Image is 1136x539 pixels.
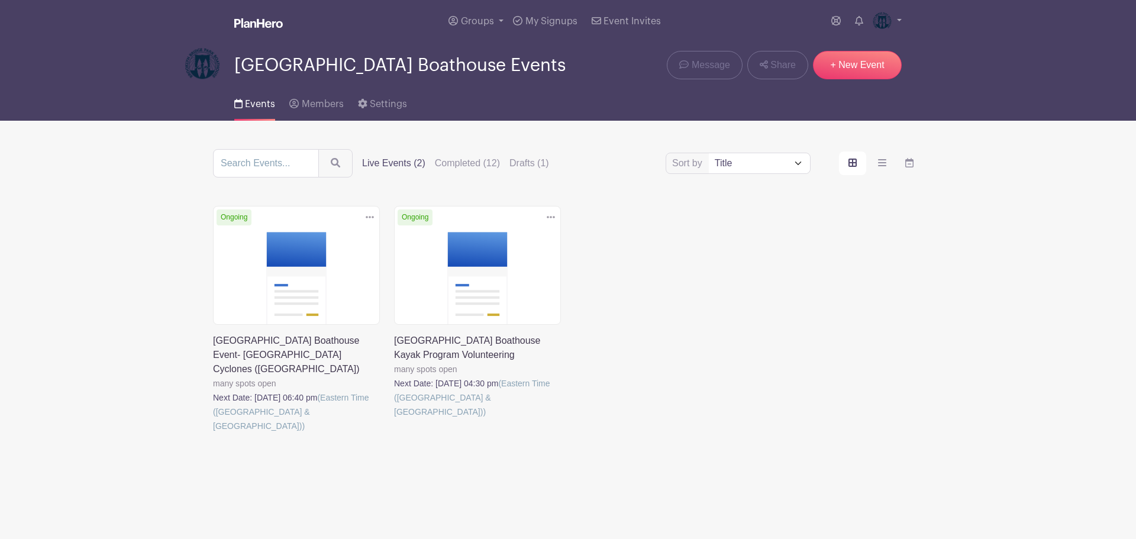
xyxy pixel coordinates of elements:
img: logo_white-6c42ec7e38ccf1d336a20a19083b03d10ae64f83f12c07503d8b9e83406b4c7d.svg [234,18,283,28]
input: Search Events... [213,149,319,177]
span: Members [302,99,344,109]
a: Members [289,83,343,121]
img: Logo-Title.png [873,12,892,31]
a: + New Event [813,51,902,79]
a: Settings [358,83,407,121]
a: Share [747,51,808,79]
div: filters [362,156,549,170]
label: Completed (12) [435,156,500,170]
span: Event Invites [603,17,661,26]
img: Logo-Title.png [185,47,220,83]
div: order and view [839,151,923,175]
label: Drafts (1) [509,156,549,170]
label: Sort by [672,156,706,170]
a: Events [234,83,275,121]
span: My Signups [525,17,577,26]
label: Live Events (2) [362,156,425,170]
span: Groups [461,17,494,26]
a: Message [667,51,742,79]
span: Share [770,58,796,72]
span: Events [245,99,275,109]
span: [GEOGRAPHIC_DATA] Boathouse Events [234,56,566,75]
span: Message [692,58,730,72]
span: Settings [370,99,407,109]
